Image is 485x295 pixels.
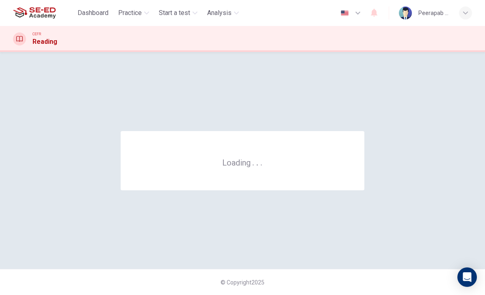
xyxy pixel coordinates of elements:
span: Start a test [159,8,190,18]
img: en [340,10,350,16]
span: Analysis [207,8,232,18]
div: Open Intercom Messenger [457,267,477,287]
button: Start a test [156,6,201,20]
img: SE-ED Academy logo [13,5,56,21]
span: Dashboard [78,8,108,18]
a: SE-ED Academy logo [13,5,74,21]
div: Peerapab Sangsuwan [418,8,449,18]
span: CEFR [32,31,41,37]
h6: . [256,155,259,168]
h6: . [260,155,263,168]
button: Practice [115,6,152,20]
h1: Reading [32,37,57,47]
button: Analysis [204,6,242,20]
span: © Copyright 2025 [221,279,264,286]
span: Practice [118,8,142,18]
button: Dashboard [74,6,112,20]
h6: Loading [222,157,263,168]
img: Profile picture [399,6,412,19]
h6: . [252,155,255,168]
